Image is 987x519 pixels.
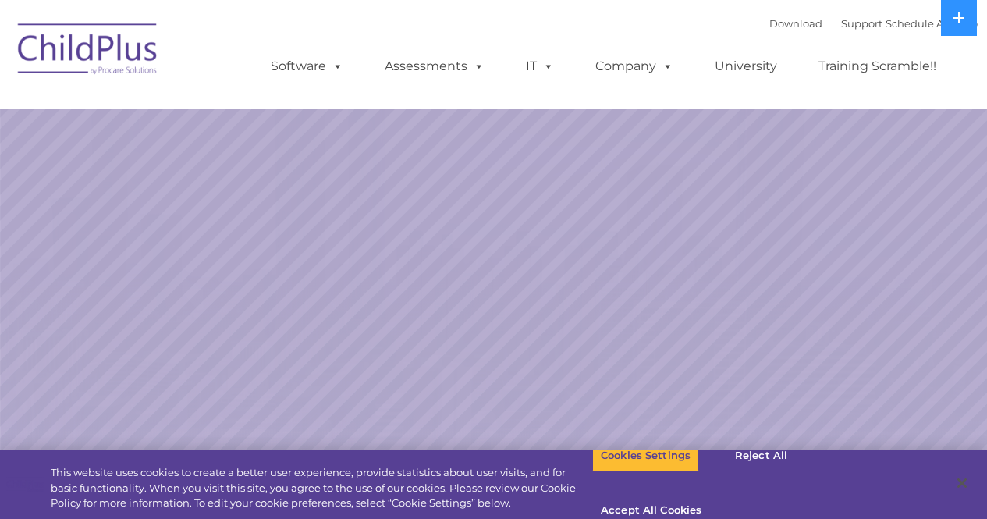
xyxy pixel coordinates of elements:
button: Cookies Settings [592,439,699,472]
a: Company [580,51,689,82]
a: University [699,51,793,82]
a: Learn More [670,294,837,338]
button: Close [945,466,979,500]
div: This website uses cookies to create a better user experience, provide statistics about user visit... [51,465,592,511]
a: Software [255,51,359,82]
button: Reject All [712,439,810,472]
a: Download [769,17,822,30]
a: Training Scramble!! [803,51,952,82]
a: Assessments [369,51,500,82]
img: ChildPlus by Procare Solutions [10,12,166,91]
a: Support [841,17,882,30]
a: IT [510,51,570,82]
font: | [769,17,978,30]
a: Schedule A Demo [886,17,978,30]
